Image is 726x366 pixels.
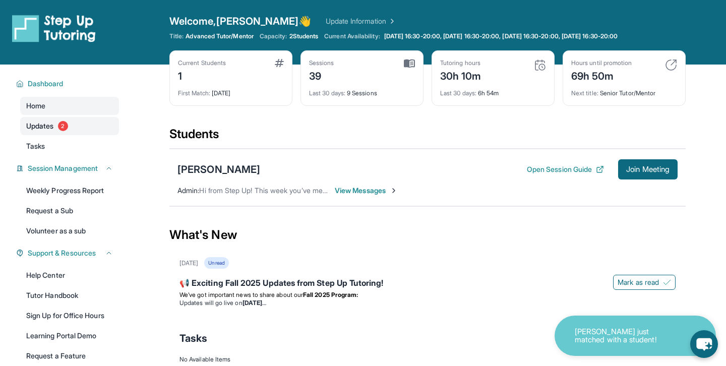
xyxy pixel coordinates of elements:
div: 9 Sessions [309,83,415,97]
span: Admin : [177,186,199,195]
div: 30h 10m [440,67,481,83]
span: [DATE] 16:30-20:00, [DATE] 16:30-20:00, [DATE] 16:30-20:00, [DATE] 16:30-20:00 [384,32,618,40]
span: 2 Students [289,32,319,40]
div: [DATE] [179,259,198,267]
a: Home [20,97,119,115]
a: Update Information [326,16,396,26]
span: Last 30 days : [440,89,476,97]
a: Request a Sub [20,202,119,220]
div: 6h 54m [440,83,546,97]
div: Tutoring hours [440,59,481,67]
span: Support & Resources [28,248,96,258]
button: chat-button [690,330,718,358]
div: 39 [309,67,334,83]
span: View Messages [335,186,398,196]
span: Updates [26,121,54,131]
button: Mark as read [613,275,676,290]
a: Volunteer as a sub [20,222,119,240]
div: [DATE] [178,83,284,97]
div: No Available Items [179,355,676,363]
a: Request a Feature [20,347,119,365]
span: Join Meeting [626,166,670,172]
span: Dashboard [28,79,64,89]
img: card [404,59,415,68]
button: Session Management [24,163,113,173]
div: 📢 Exciting Fall 2025 Updates from Step Up Tutoring! [179,277,676,291]
span: Title: [169,32,184,40]
span: Hi from Step Up! This week you’ve met for 47 minutes and this month you’ve met for 7 hours. Happy... [199,186,549,195]
div: Unread [204,257,228,269]
div: Senior Tutor/Mentor [571,83,677,97]
a: Learning Portal Demo [20,327,119,345]
a: Help Center [20,266,119,284]
span: Advanced Tutor/Mentor [186,32,253,40]
img: card [275,59,284,67]
strong: Fall 2025 Program: [303,291,358,298]
img: card [534,59,546,71]
div: What's New [169,213,686,257]
span: We’ve got important news to share about our [179,291,303,298]
a: Sign Up for Office Hours [20,307,119,325]
img: card [665,59,677,71]
button: Open Session Guide [527,164,604,174]
button: Dashboard [24,79,113,89]
a: Tasks [20,137,119,155]
strong: [DATE] [243,299,266,307]
div: 1 [178,67,226,83]
li: Updates will go live on [179,299,676,307]
span: Session Management [28,163,98,173]
div: 69h 50m [571,67,632,83]
span: Mark as read [618,277,659,287]
a: Weekly Progress Report [20,181,119,200]
img: Chevron-Right [390,187,398,195]
img: logo [12,14,96,42]
div: Hours until promotion [571,59,632,67]
div: [PERSON_NAME] [177,162,260,176]
span: Home [26,101,45,111]
p: [PERSON_NAME] just matched with a student! [575,328,676,344]
span: Welcome, [PERSON_NAME] 👋 [169,14,312,28]
div: Students [169,126,686,148]
span: Next title : [571,89,598,97]
span: Tasks [26,141,45,151]
span: Tasks [179,331,207,345]
span: First Match : [178,89,210,97]
img: Chevron Right [386,16,396,26]
a: Tutor Handbook [20,286,119,304]
img: Mark as read [663,278,671,286]
div: Current Students [178,59,226,67]
button: Support & Resources [24,248,113,258]
a: [DATE] 16:30-20:00, [DATE] 16:30-20:00, [DATE] 16:30-20:00, [DATE] 16:30-20:00 [382,32,620,40]
span: Current Availability: [324,32,380,40]
div: Sessions [309,59,334,67]
span: Capacity: [260,32,287,40]
a: Updates2 [20,117,119,135]
button: Join Meeting [618,159,678,179]
span: Last 30 days : [309,89,345,97]
span: 2 [58,121,68,131]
